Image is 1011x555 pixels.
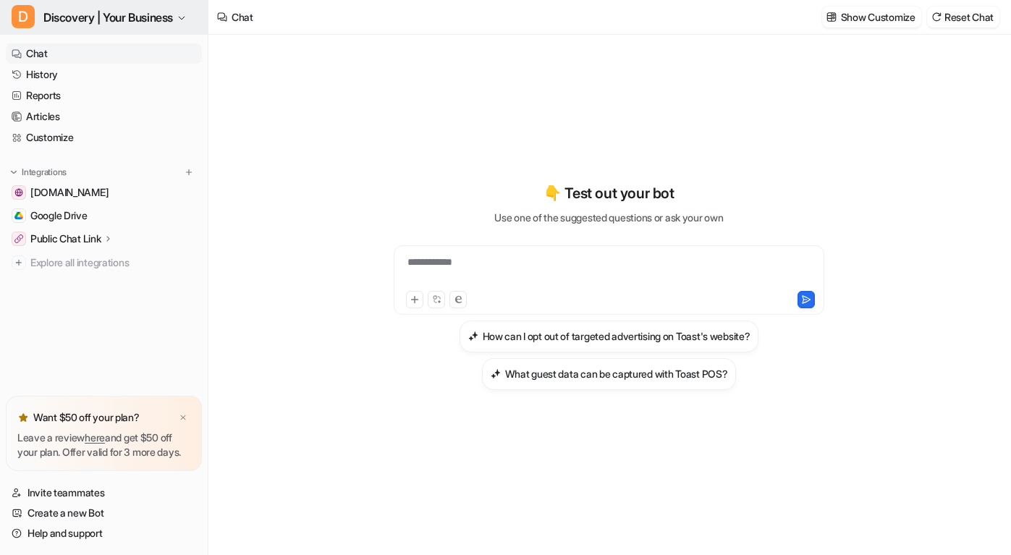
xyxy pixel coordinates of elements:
span: Explore all integrations [30,251,196,274]
div: Chat [232,9,253,25]
button: Reset Chat [927,7,999,27]
img: pos.toasttab.com [14,188,23,197]
p: Want $50 off your plan? [33,410,140,425]
button: What guest data can be captured with Toast POS?What guest data can be captured with Toast POS? [482,358,737,390]
a: pos.toasttab.com[DOMAIN_NAME] [6,182,202,203]
img: reset [931,12,942,22]
a: Create a new Bot [6,503,202,523]
img: menu_add.svg [184,167,194,177]
span: [DOMAIN_NAME] [30,185,109,200]
a: Explore all integrations [6,253,202,273]
a: Chat [6,43,202,64]
img: Google Drive [14,211,23,220]
button: Integrations [6,165,71,179]
img: Public Chat Link [14,234,23,243]
img: x [179,413,187,423]
a: History [6,64,202,85]
a: here [85,431,105,444]
span: Discovery | Your Business [43,7,173,27]
p: Public Chat Link [30,232,101,246]
p: Integrations [22,166,67,178]
a: Customize [6,127,202,148]
a: Articles [6,106,202,127]
p: Use one of the suggested questions or ask your own [494,210,723,225]
a: Invite teammates [6,483,202,503]
p: 👇 Test out your bot [543,182,674,204]
p: Leave a review and get $50 off your plan. Offer valid for 3 more days. [17,431,190,459]
p: Show Customize [841,9,915,25]
img: What guest data can be captured with Toast POS? [491,368,501,379]
button: Show Customize [822,7,921,27]
span: Google Drive [30,208,88,223]
img: expand menu [9,167,19,177]
a: Google DriveGoogle Drive [6,206,202,226]
img: How can I opt out of targeted advertising on Toast's website? [468,331,478,342]
button: How can I opt out of targeted advertising on Toast's website?How can I opt out of targeted advert... [460,321,759,352]
h3: What guest data can be captured with Toast POS? [505,366,728,381]
a: Reports [6,85,202,106]
img: explore all integrations [12,255,26,270]
a: Help and support [6,523,202,543]
img: star [17,412,29,423]
h3: How can I opt out of targeted advertising on Toast's website? [483,329,750,344]
span: D [12,5,35,28]
img: customize [826,12,837,22]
